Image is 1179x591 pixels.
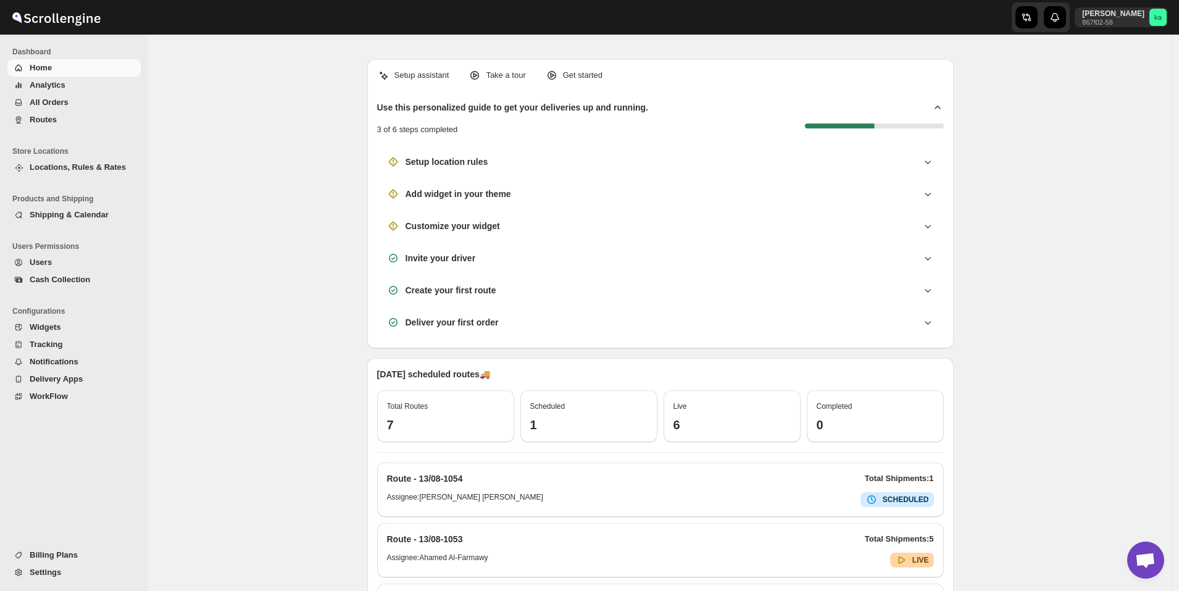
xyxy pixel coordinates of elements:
[12,306,142,316] span: Configurations
[1075,7,1168,27] button: User menu
[30,568,61,577] span: Settings
[865,533,934,545] p: Total Shipments: 5
[387,417,504,432] h3: 7
[387,553,488,568] h6: Assignee: Ahamed Al-Farmawy
[406,220,500,232] h3: Customize your widget
[377,124,458,136] p: 3 of 6 steps completed
[7,111,141,128] button: Routes
[1082,19,1144,26] p: 867f02-58
[30,340,62,349] span: Tracking
[406,156,488,168] h3: Setup location rules
[30,98,69,107] span: All Orders
[530,417,648,432] h3: 1
[673,417,791,432] h3: 6
[30,63,52,72] span: Home
[387,533,463,545] h2: Route - 13/08-1053
[7,206,141,224] button: Shipping & Calendar
[30,80,65,90] span: Analytics
[12,146,142,156] span: Store Locations
[12,241,142,251] span: Users Permissions
[30,115,57,124] span: Routes
[10,2,102,33] img: ScrollEngine
[377,368,944,380] p: [DATE] scheduled routes 🚚
[7,371,141,388] button: Delivery Apps
[673,402,687,411] span: Live
[12,47,142,57] span: Dashboard
[1082,9,1144,19] p: [PERSON_NAME]
[7,271,141,288] button: Cash Collection
[7,59,141,77] button: Home
[865,472,934,485] p: Total Shipments: 1
[406,188,511,200] h3: Add widget in your theme
[912,556,929,564] b: LIVE
[406,252,476,264] h3: Invite your driver
[387,492,543,507] h6: Assignee: [PERSON_NAME] [PERSON_NAME]
[7,564,141,581] button: Settings
[1154,14,1162,21] text: ka
[394,69,449,82] p: Setup assistant
[7,388,141,405] button: WorkFlow
[486,69,525,82] p: Take a tour
[7,77,141,94] button: Analytics
[377,101,649,114] h2: Use this personalized guide to get your deliveries up and running.
[30,322,60,332] span: Widgets
[7,94,141,111] button: All Orders
[563,69,602,82] p: Get started
[7,254,141,271] button: Users
[530,402,565,411] span: Scheduled
[30,550,78,560] span: Billing Plans
[406,316,499,329] h3: Deliver your first order
[387,472,463,485] h2: Route - 13/08-1054
[30,275,90,284] span: Cash Collection
[7,159,141,176] button: Locations, Rules & Rates
[7,547,141,564] button: Billing Plans
[30,258,52,267] span: Users
[7,319,141,336] button: Widgets
[30,392,68,401] span: WorkFlow
[406,284,496,296] h3: Create your first route
[12,194,142,204] span: Products and Shipping
[1127,542,1164,579] a: Open chat
[30,162,126,172] span: Locations, Rules & Rates
[387,402,428,411] span: Total Routes
[7,353,141,371] button: Notifications
[883,495,929,504] b: SCHEDULED
[817,417,934,432] h3: 0
[30,210,109,219] span: Shipping & Calendar
[7,336,141,353] button: Tracking
[30,357,78,366] span: Notifications
[30,374,83,384] span: Delivery Apps
[1149,9,1167,26] span: khaled alrashidi
[817,402,852,411] span: Completed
